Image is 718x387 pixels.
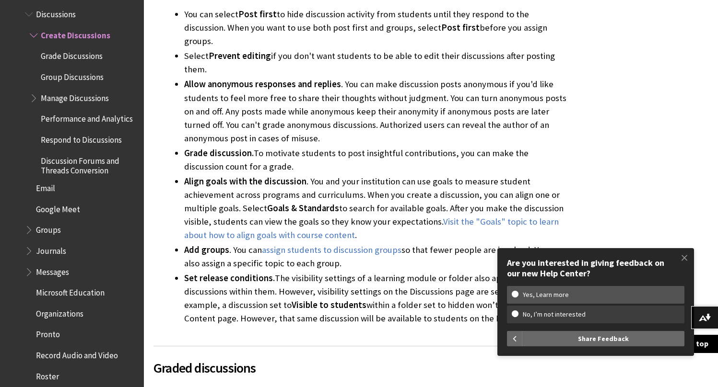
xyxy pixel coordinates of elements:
[184,243,566,270] li: . You can so that fewer people are involved. You can also assign a specific topic to each group.
[36,306,83,319] span: Organizations
[184,79,341,90] span: Allow anonymous responses and replies
[522,331,684,346] button: Share Feedback
[292,299,366,310] span: Visible to students
[184,272,566,325] li: The visibility settings of a learning module or folder also apply to discussions within them. How...
[209,50,271,61] span: Prevent editing
[512,310,597,319] w-span: No, I’m not interested
[41,27,110,40] span: Create Discussions
[36,285,105,297] span: Microsoft Education
[41,90,109,103] span: Manage Discussions
[267,203,339,214] span: Goals & Standards
[184,147,566,173] li: To motivate students to post insightful contributions, you can make the discussion count for a gr...
[184,78,566,145] li: . You can make discussion posts anonymous if you'd like students to feel more free to share their...
[36,6,76,19] span: Discussions
[184,49,566,76] li: Select if you don't want students to be able to edit their discussions after posting them.
[238,9,277,20] span: Post first
[36,180,55,193] span: Email
[36,243,66,256] span: Journals
[41,111,133,124] span: Performance and Analytics
[184,175,566,242] li: . You and your institution can use goals to measure student achievement across programs and curri...
[41,153,137,175] span: Discussion Forums and Threads Conversion
[36,368,59,381] span: Roster
[578,331,629,346] span: Share Feedback
[184,244,229,255] span: Add groups
[512,291,580,299] w-span: Yes, Learn more
[184,148,254,159] span: Grade discussion.
[36,201,80,214] span: Google Meet
[262,244,401,256] a: assign students to discussion groups
[184,273,275,284] span: Set release conditions.
[41,48,103,61] span: Grade Discussions
[36,327,60,340] span: Pronto
[36,264,69,277] span: Messages
[184,216,559,241] a: Visit the "Goals" topic to learn about how to align goals with course content
[184,176,306,187] span: Align goals with the discussion
[153,358,566,378] span: Graded discussions
[41,132,122,145] span: Respond to Discussions
[441,22,480,33] span: Post first
[507,258,684,278] div: Are you interested in giving feedback on our new Help Center?
[36,222,61,235] span: Groups
[184,8,566,48] li: You can select to hide discussion activity from students until they respond to the discussion. Wh...
[41,69,104,82] span: Group Discussions
[36,347,118,360] span: Record Audio and Video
